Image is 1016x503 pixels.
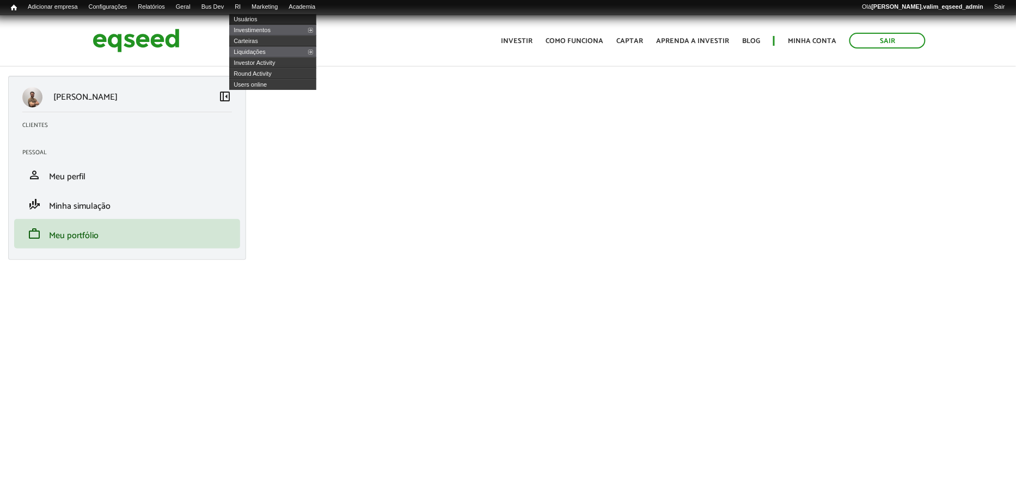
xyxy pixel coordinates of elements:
[219,90,232,105] a: Colapsar menu
[788,38,836,45] a: Minha conta
[49,228,99,243] span: Meu portfólio
[22,3,83,11] a: Adicionar empresa
[132,3,170,11] a: Relatórios
[170,3,196,11] a: Geral
[857,3,989,11] a: Olá[PERSON_NAME].valim_eqseed_admin
[53,92,118,102] p: [PERSON_NAME]
[93,26,180,55] img: EqSeed
[196,3,230,11] a: Bus Dev
[14,190,240,219] li: Minha simulação
[742,38,760,45] a: Blog
[28,198,41,211] span: finance_mode
[14,160,240,190] li: Meu perfil
[22,149,240,156] h2: Pessoal
[11,4,17,11] span: Início
[28,227,41,240] span: work
[22,168,232,181] a: personMeu perfil
[5,3,22,13] a: Início
[229,14,316,25] a: Usuários
[501,38,533,45] a: Investir
[14,219,240,249] li: Meu portfólio
[49,199,111,214] span: Minha simulação
[219,90,232,103] span: left_panel_close
[83,3,133,11] a: Configurações
[246,3,283,11] a: Marketing
[656,38,729,45] a: Aprenda a investir
[616,38,643,45] a: Captar
[989,3,1011,11] a: Sair
[872,3,984,10] strong: [PERSON_NAME].valim_eqseed_admin
[284,3,321,11] a: Academia
[22,227,232,240] a: workMeu portfólio
[22,122,240,129] h2: Clientes
[849,33,926,49] a: Sair
[546,38,603,45] a: Como funciona
[49,169,85,184] span: Meu perfil
[229,3,246,11] a: RI
[28,168,41,181] span: person
[22,198,232,211] a: finance_modeMinha simulação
